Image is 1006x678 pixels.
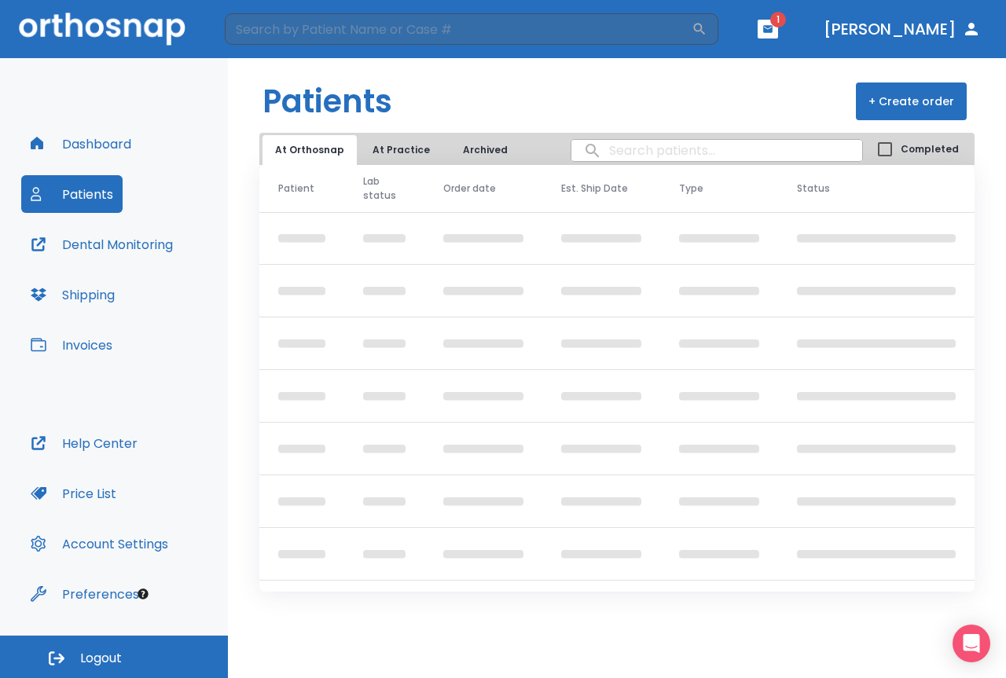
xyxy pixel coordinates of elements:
div: Tooltip anchor [136,587,150,601]
span: Completed [901,142,959,156]
button: Help Center [21,424,147,462]
input: search [571,135,862,166]
span: 1 [770,12,786,27]
button: + Create order [856,82,967,120]
span: Type [679,181,703,196]
input: Search by Patient Name or Case # [225,13,692,45]
div: Open Intercom Messenger [953,625,990,662]
button: At Orthosnap [263,135,357,165]
button: Patients [21,175,123,213]
h1: Patients [263,78,392,125]
button: Account Settings [21,525,178,563]
img: Orthosnap [19,13,185,45]
button: Invoices [21,326,122,364]
span: Lab status [363,174,406,203]
button: Dental Monitoring [21,225,182,263]
button: Preferences [21,575,149,613]
button: Dashboard [21,125,141,163]
div: tabs [263,135,527,165]
button: Price List [21,475,126,512]
button: At Practice [360,135,442,165]
span: Status [797,181,830,196]
button: Shipping [21,276,124,313]
span: Logout [80,650,122,667]
span: Patient [278,181,314,196]
span: Est. Ship Date [561,181,628,196]
button: [PERSON_NAME] [817,15,987,43]
span: Order date [443,181,496,196]
button: Archived [446,135,524,165]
